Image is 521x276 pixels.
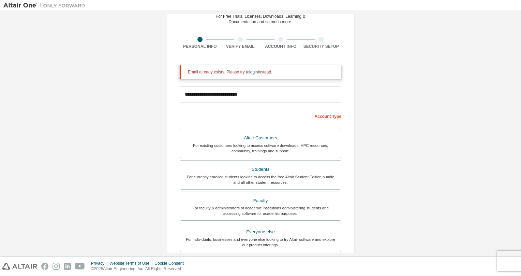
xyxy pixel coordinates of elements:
div: Verify Email [220,44,261,49]
div: Altair Customers [184,133,337,143]
div: Faculty [184,196,337,206]
div: Personal Info [180,44,220,49]
div: Website Terms of Use [109,261,154,266]
div: For currently enrolled students looking to access the free Altair Student Edition bundle and all ... [184,174,337,185]
div: Students [184,165,337,174]
div: Cookie Consent [154,261,188,266]
div: Privacy [91,261,109,266]
a: login [249,70,258,74]
div: Everyone else [184,227,337,237]
img: instagram.svg [53,263,60,270]
div: Account Info [260,44,301,49]
div: For individuals, businesses and everyone else looking to try Altair software and explore our prod... [184,237,337,248]
img: youtube.svg [75,263,85,270]
img: altair_logo.svg [2,263,37,270]
img: facebook.svg [41,263,48,270]
img: linkedin.svg [64,263,71,270]
p: © 2025 Altair Engineering, Inc. All Rights Reserved. [91,266,188,272]
div: Account Type [180,110,341,121]
div: For existing customers looking to access software downloads, HPC resources, community, trainings ... [184,143,337,154]
div: Security Setup [301,44,342,49]
div: Email already exists. Please try to instead. [188,69,336,75]
img: Altair One [3,2,89,9]
div: For faculty & administrators of academic institutions administering students and accessing softwa... [184,205,337,216]
div: For Free Trials, Licenses, Downloads, Learning & Documentation and so much more. [216,14,306,25]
